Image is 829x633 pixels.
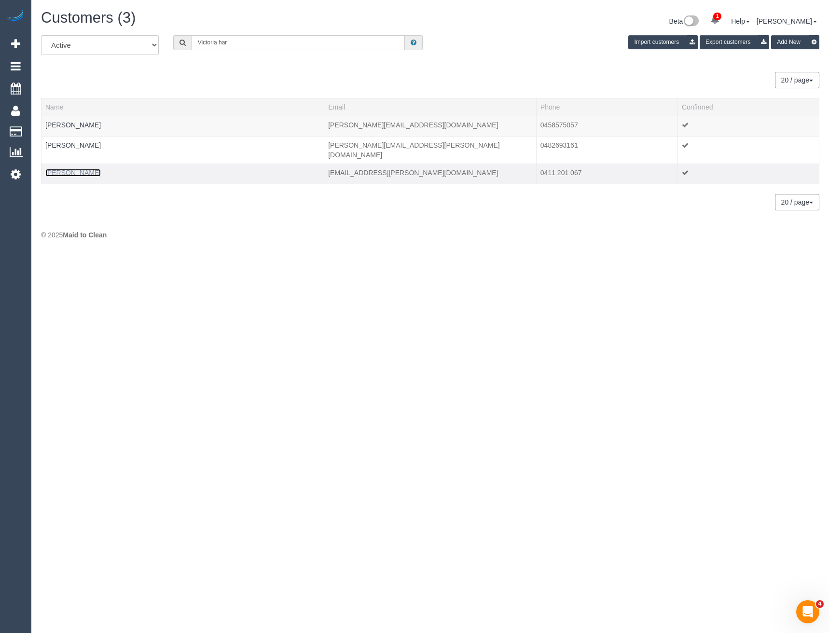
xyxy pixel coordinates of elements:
a: 1 [705,10,724,31]
td: Email [324,116,537,136]
a: [PERSON_NAME] [45,121,101,129]
td: Confirmed [677,116,819,136]
button: Import customers [628,35,698,49]
td: Email [324,164,537,184]
a: [PERSON_NAME] [757,17,817,25]
td: Name [41,136,324,164]
td: Phone [536,116,677,136]
td: Email [324,136,537,164]
nav: Pagination navigation [775,72,819,88]
th: Email [324,98,537,116]
td: Name [41,164,324,184]
a: Beta [669,17,699,25]
td: Phone [536,136,677,164]
a: [PERSON_NAME] [45,169,101,177]
th: Name [41,98,324,116]
div: Tags [45,178,320,180]
th: Confirmed [677,98,819,116]
td: Confirmed [677,136,819,164]
iframe: Intercom live chat [796,600,819,623]
button: Export customers [700,35,769,49]
div: Tags [45,150,320,152]
span: 4 [816,600,824,608]
th: Phone [536,98,677,116]
div: Tags [45,130,320,132]
button: 20 / page [775,72,819,88]
a: Help [731,17,750,25]
button: Add New [771,35,819,49]
img: Automaid Logo [6,10,25,23]
div: © 2025 [41,230,819,240]
td: Phone [536,164,677,184]
strong: Maid to Clean [63,231,107,239]
img: New interface [683,15,699,28]
a: [PERSON_NAME] [45,141,101,149]
td: Confirmed [677,164,819,184]
td: Name [41,116,324,136]
span: 1 [713,13,721,20]
button: 20 / page [775,194,819,210]
input: Search customers ... [192,35,405,50]
span: Customers (3) [41,9,136,26]
nav: Pagination navigation [775,194,819,210]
